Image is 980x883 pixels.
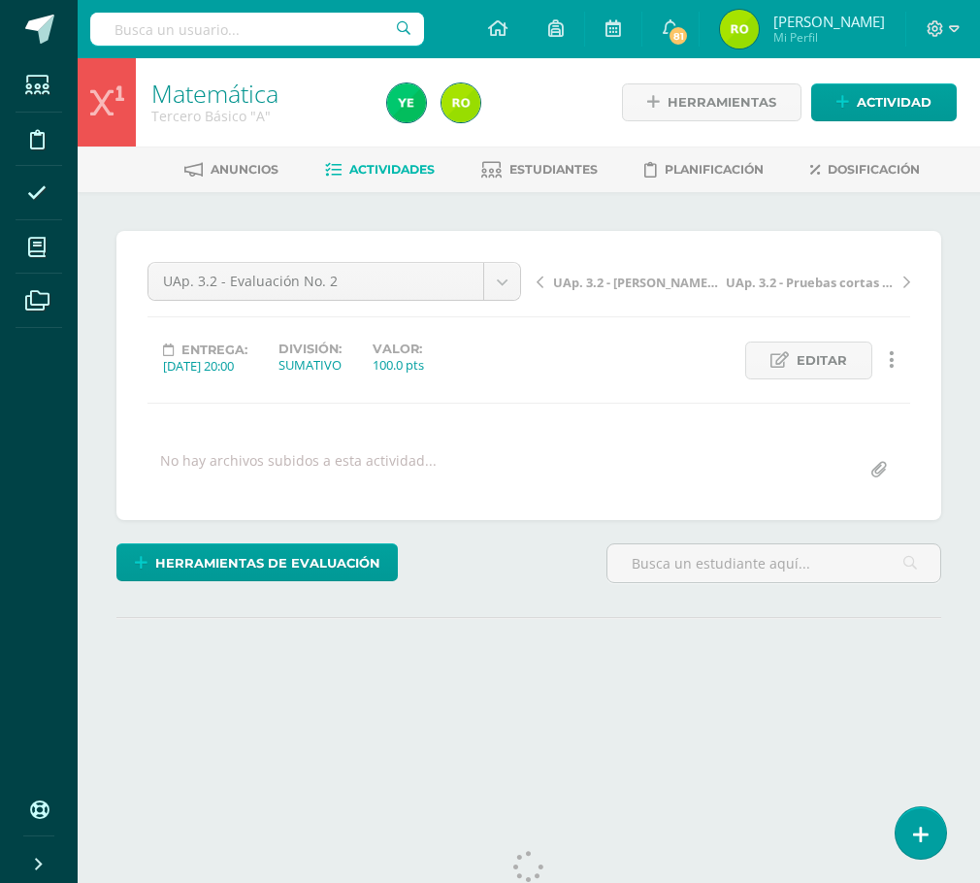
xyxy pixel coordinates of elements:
[665,162,764,177] span: Planificación
[668,84,776,120] span: Herramientas
[644,154,764,185] a: Planificación
[325,154,435,185] a: Actividades
[163,357,247,375] div: [DATE] 20:00
[481,154,598,185] a: Estudiantes
[797,343,847,378] span: Editar
[116,543,398,581] a: Herramientas de evaluación
[151,107,364,125] div: Tercero Básico 'A'
[441,83,480,122] img: c4cc1f8eb4ce2c7ab2e79f8195609c16.png
[90,13,424,46] input: Busca un usuario...
[160,451,437,489] div: No hay archivos subidos a esta actividad...
[773,29,885,46] span: Mi Perfil
[151,80,364,107] h1: Matemática
[622,83,801,121] a: Herramientas
[373,356,424,374] div: 100.0 pts
[773,12,885,31] span: [PERSON_NAME]
[184,154,278,185] a: Anuncios
[810,154,920,185] a: Dosificación
[607,544,940,582] input: Busca un estudiante aquí...
[828,162,920,177] span: Dosificación
[387,83,426,122] img: 6fd3bd7d6e4834e5979ff6a5032b647c.png
[148,263,520,300] a: UAp. 3.2 - Evaluación No. 2
[373,342,424,356] label: Valor:
[811,83,957,121] a: Actividad
[726,274,894,291] span: UAp. 3.2 - Pruebas cortas No. 2 - Teams
[278,342,342,356] label: División:
[349,162,435,177] span: Actividades
[553,274,721,291] span: UAp. 3.2 - [PERSON_NAME][GEOGRAPHIC_DATA]
[537,272,724,291] a: UAp. 3.2 - [PERSON_NAME][GEOGRAPHIC_DATA]
[151,77,278,110] a: Matemática
[668,25,689,47] span: 81
[155,545,380,581] span: Herramientas de evaluación
[278,356,342,374] div: SUMATIVO
[720,10,759,49] img: c4cc1f8eb4ce2c7ab2e79f8195609c16.png
[724,272,911,291] a: UAp. 3.2 - Pruebas cortas No. 2 - Teams
[163,263,469,300] span: UAp. 3.2 - Evaluación No. 2
[211,162,278,177] span: Anuncios
[857,84,931,120] span: Actividad
[509,162,598,177] span: Estudiantes
[181,343,247,357] span: Entrega:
